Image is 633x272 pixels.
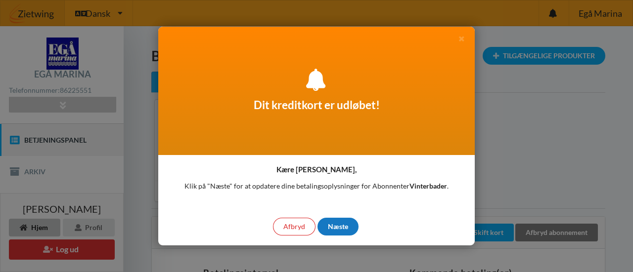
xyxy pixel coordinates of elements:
p: Klik på "Næste" for at opdatere dine betalingsoplysninger for Abonnenter . [184,181,449,191]
div: Næste [317,218,359,235]
div: Afbryd [273,218,316,235]
div: Dit kreditkort er udløbet! [158,27,475,155]
b: Vinterbader [409,182,447,190]
h4: Kære [PERSON_NAME], [276,165,357,174]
